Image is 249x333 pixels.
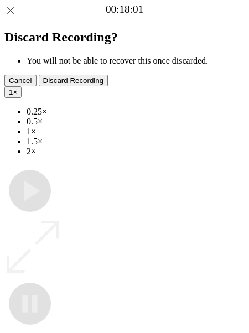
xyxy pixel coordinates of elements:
[27,56,245,66] li: You will not be able to recover this once discarded.
[27,127,245,137] li: 1×
[4,30,245,45] h2: Discard Recording?
[27,137,245,147] li: 1.5×
[4,86,22,98] button: 1×
[106,3,143,15] a: 00:18:01
[27,117,245,127] li: 0.5×
[27,147,245,157] li: 2×
[39,75,108,86] button: Discard Recording
[27,107,245,117] li: 0.25×
[4,75,37,86] button: Cancel
[9,88,13,96] span: 1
